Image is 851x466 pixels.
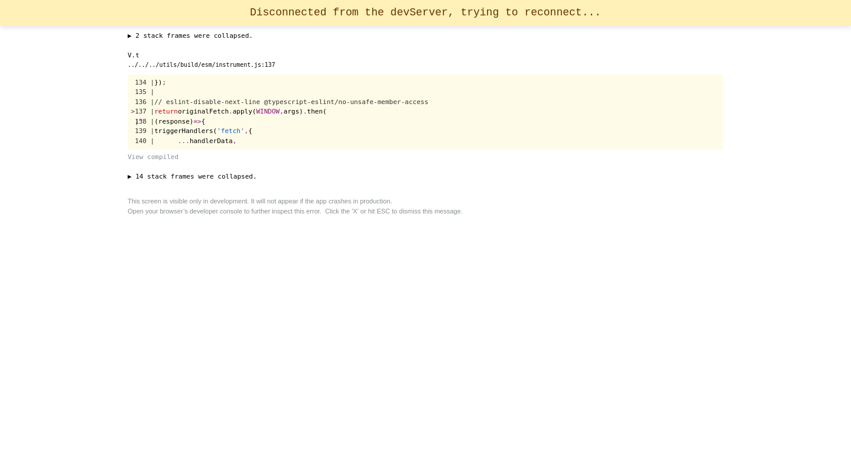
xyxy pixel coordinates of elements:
span: then( [307,108,327,115]
div: This screen is visible only in development. It will not appear if the app crashes in production. ... [128,196,723,216]
span: 'fetch' [217,127,244,135]
span: , [233,137,237,145]
span: ... [178,137,190,145]
span: ../../../utils/build/esm/instrument.js:137 [128,62,275,68]
span: args) [284,108,303,115]
span: 138 | [135,118,154,125]
span: , [245,127,249,135]
span: 140 | [135,137,154,145]
span: triggerHandlers( [154,127,217,135]
span: . [229,108,233,115]
span: > [131,108,135,115]
span: => [193,118,201,125]
span: return [154,108,178,115]
span: 136 | [135,98,154,106]
span: }) [154,79,162,86]
span: 135 | [135,88,154,96]
button: ▶ 14 stack frames were collapsed. [128,172,723,182]
span: | [135,118,139,125]
span: 139 | [135,127,154,135]
button: ▶ 2 stack frames were collapsed. [128,31,723,41]
span: . [303,108,307,115]
span: { [248,127,252,135]
div: Unhandled Rejection (TypeError): Failed to fetch [128,5,704,24]
button: View compiled [128,153,723,163]
span: handlerData [190,137,233,145]
span: 134 | [135,79,154,86]
span: apply( [233,108,256,115]
span: ^ [139,118,143,125]
span: // eslint-disable-next-line @typescript-eslint/no-unsafe-member-access [154,98,428,106]
div: V.t [128,51,723,61]
span: WINDOW [256,108,280,115]
span: (response) [154,118,193,125]
span: originalFetch [178,108,229,115]
span: , [280,108,284,115]
span: 137 | [135,108,154,115]
span: ; [163,79,167,86]
span: { [202,118,206,125]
